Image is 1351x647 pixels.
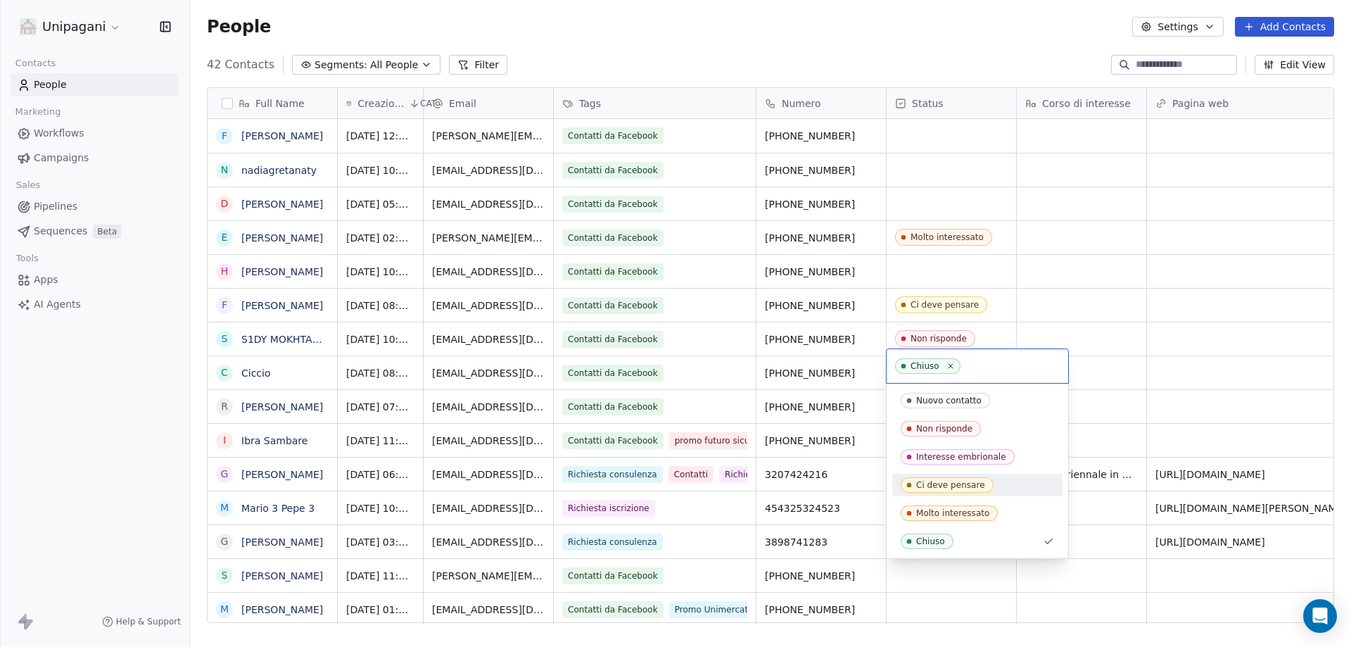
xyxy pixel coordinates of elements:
[916,396,982,406] div: Nuovo contatto
[892,389,1063,553] div: Suggestions
[916,424,972,434] div: Non risponde
[916,508,989,518] div: Molto interessato
[916,452,1006,462] div: Interesse embrionale
[911,361,939,371] div: Chiuso
[916,480,985,490] div: Ci deve pensare
[916,536,945,546] div: Chiuso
